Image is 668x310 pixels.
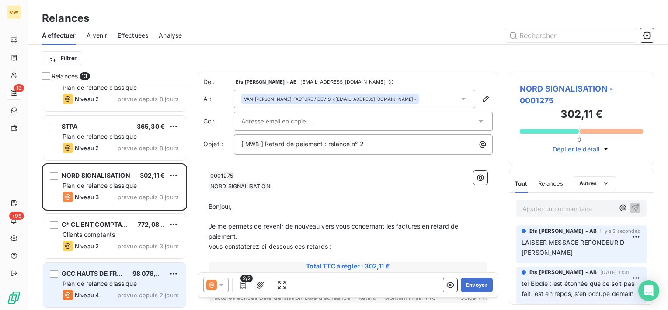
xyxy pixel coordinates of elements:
span: prévue depuis 3 jours [118,194,179,201]
span: Ets [PERSON_NAME] - AB [529,268,597,276]
span: Je me permets de revenir de nouveau vers vous concernant les factures en retard de paiement. [209,222,460,240]
span: 0 [578,136,581,143]
span: MWB [244,140,260,150]
img: Logo LeanPay [7,291,21,305]
span: Pénalités IFR : + 40,00 € [210,271,486,278]
h3: Relances [42,11,89,26]
span: [DATE] 11:31 [600,270,630,275]
span: STPA [62,123,78,130]
span: Analyse [159,31,182,40]
span: Relances [538,180,563,187]
span: Bonjour, [209,203,232,210]
span: LAISSER MESSAGE REPONDEUR D [PERSON_NAME] [522,239,626,256]
span: 772,08 € [138,221,165,228]
div: Open Intercom Messenger [638,280,659,301]
span: Clients comptants [63,231,115,238]
span: C* CLIENT COMPTANT [62,221,131,228]
span: Relances [52,72,78,81]
span: - [EMAIL_ADDRESS][DOMAIN_NAME] [298,79,385,85]
span: À venir [87,31,107,40]
span: Total TTC à régler : 302,11 € [210,262,486,271]
span: Déplier le détail [553,144,600,154]
span: Plan de relance classique [63,84,137,91]
span: De : [203,77,234,86]
span: GCC HAUTS DE FRANCE [62,270,135,277]
span: [ [241,140,244,148]
input: Adresse email en copie ... [241,115,335,128]
button: Envoyer [461,278,493,292]
span: Plan de relance classique [63,280,137,287]
button: Autres [574,176,616,190]
span: 2/2 [240,275,253,282]
span: +99 [9,212,24,220]
span: 13 [80,72,90,80]
th: Retard [352,293,383,303]
span: À effectuer [42,31,76,40]
th: Montant initial TTC [384,293,437,303]
th: Solde TTC [438,293,490,303]
span: tel Elodie : est étonnée que ce soit pas fait, est en repos, s'en occupe demain [522,280,636,297]
span: Niveau 2 [75,144,99,151]
span: il y a 5 secondes [600,229,640,234]
span: prévue depuis 3 jours [118,243,179,250]
span: Ets [PERSON_NAME] - AB [529,227,597,235]
span: Tout [515,180,528,187]
span: 365,30 € [137,123,165,130]
span: Ets [PERSON_NAME] - AB [236,79,296,85]
span: Niveau 3 [75,194,99,201]
span: prévue depuis 2 jours [118,292,179,299]
span: Vous constaterez ci-dessous ces retards : [209,243,331,250]
span: Objet : [203,140,223,148]
th: Date d’émission [259,293,303,303]
span: Effectuées [118,31,149,40]
span: VAN [PERSON_NAME] FACTURE / DEVIS [244,96,331,102]
th: Factures échues [211,293,258,303]
span: prévue depuis 8 jours [118,95,179,102]
span: Niveau 4 [75,292,99,299]
span: NORD SIGNALISATION [209,182,271,192]
span: prévue depuis 8 jours [118,144,179,151]
button: Déplier le détail [550,144,613,154]
span: NORD SIGNALISATION [62,172,130,179]
span: 98 076,26 € [132,270,170,277]
input: Rechercher [505,28,637,42]
span: Plan de relance classique [63,182,137,189]
label: Cc : [203,117,234,126]
button: Filtrer [42,51,82,65]
span: ] Retard de paiement : relance n° 2 [261,140,364,148]
div: MW [7,5,21,19]
span: Niveau 2 [75,243,99,250]
div: <[EMAIL_ADDRESS][DOMAIN_NAME]> [244,96,416,102]
span: 302,11 € [140,172,165,179]
span: Plan de relance classique [63,133,137,140]
span: 13 [14,84,24,92]
span: NORD SIGNALISATION - 0001275 [520,83,643,106]
span: 0001275 [209,171,234,181]
div: grid [42,86,187,310]
label: À : [203,95,234,103]
h3: 302,11 € [520,106,643,124]
span: Niveau 2 [75,95,99,102]
th: Date d’échéance [304,293,351,303]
